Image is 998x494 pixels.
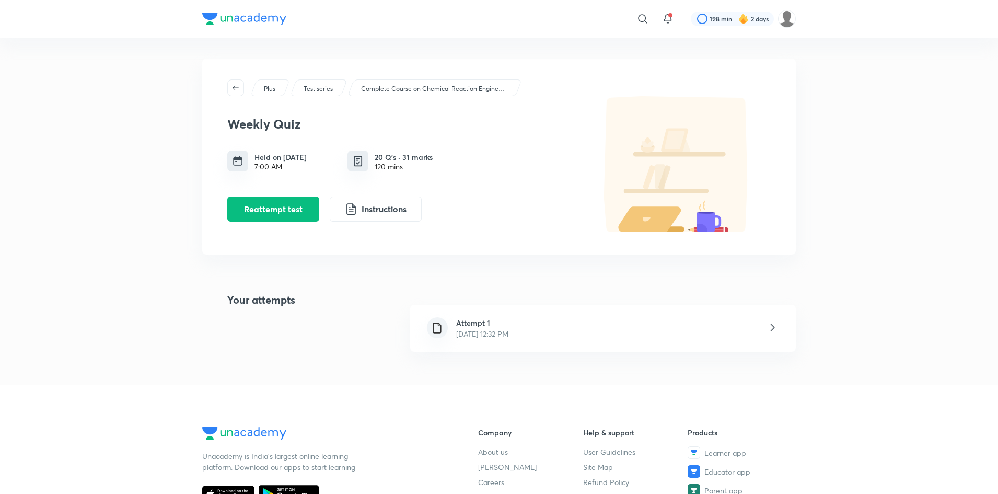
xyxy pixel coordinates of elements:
[345,203,357,215] img: instruction
[302,84,335,94] a: Test series
[478,427,583,438] h6: Company
[254,152,307,163] h6: Held on [DATE]
[688,427,793,438] h6: Products
[583,427,688,438] h6: Help & support
[778,10,796,28] img: Prakhar Mishra
[456,317,508,328] h6: Attempt 1
[583,96,771,232] img: default
[262,84,277,94] a: Plus
[688,446,700,459] img: Learner app
[361,84,507,94] p: Complete Course on Chemical Reaction Engineering
[233,156,243,166] img: timing
[704,466,750,477] span: Educator app
[375,163,433,171] div: 120 mins
[431,321,444,335] img: file
[330,197,422,222] button: Instructions
[202,292,295,364] h4: Your attempts
[688,446,793,459] a: Learner app
[688,465,793,478] a: Educator app
[264,84,275,94] p: Plus
[375,152,433,163] h6: 20 Q’s · 31 marks
[202,451,359,473] p: Unacademy is India’s largest online learning platform. Download our apps to start learning
[254,163,307,171] div: 7:00 AM
[478,462,583,473] a: [PERSON_NAME]
[202,427,286,440] img: Company Logo
[738,14,749,24] img: streak
[688,465,700,478] img: Educator app
[583,477,688,488] a: Refund Policy
[478,446,583,457] a: About us
[583,446,688,457] a: User Guidelines
[456,328,508,339] p: [DATE] 12:32 PM
[352,155,365,168] img: quiz info
[202,427,445,442] a: Company Logo
[227,117,577,132] h3: Weekly Quiz
[478,477,504,488] span: Careers
[704,447,746,458] span: Learner app
[202,13,286,25] img: Company Logo
[227,197,319,222] button: Reattempt test
[359,84,509,94] a: Complete Course on Chemical Reaction Engineering
[304,84,333,94] p: Test series
[478,477,583,488] a: Careers
[583,462,688,473] a: Site Map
